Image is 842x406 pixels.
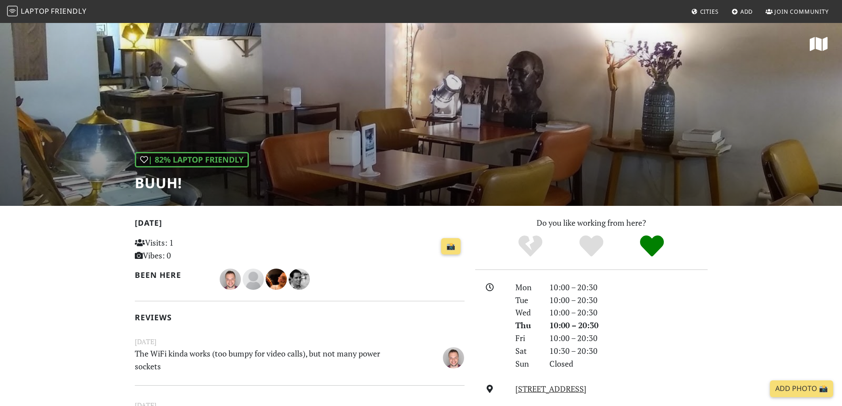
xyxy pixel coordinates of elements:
[135,313,465,322] h2: Reviews
[510,332,544,345] div: Fri
[510,281,544,294] div: Mon
[7,4,87,19] a: LaptopFriendly LaptopFriendly
[220,273,243,284] span: Danilo Aleixo
[510,306,544,319] div: Wed
[544,319,713,332] div: 10:00 – 20:30
[500,234,561,258] div: No
[544,357,713,370] div: Closed
[135,152,249,167] div: | 82% Laptop Friendly
[544,306,713,319] div: 10:00 – 20:30
[515,383,587,394] a: [STREET_ADDRESS]
[510,319,544,332] div: Thu
[443,351,464,362] span: Danilo Aleixo
[762,4,832,19] a: Join Community
[135,236,238,262] p: Visits: 1 Vibes: 0
[135,218,465,231] h2: [DATE]
[21,6,50,16] span: Laptop
[475,216,708,229] p: Do you like working from here?
[135,175,249,191] h1: BUuh!
[266,273,289,284] span: Ana Sousa
[243,273,266,284] span: vera viana
[130,347,413,373] p: The WiFi kinda works (too bumpy for video calls), but not many power sockets
[510,345,544,357] div: Sat
[774,8,829,15] span: Join Community
[688,4,722,19] a: Cities
[130,336,470,347] small: [DATE]
[544,281,713,294] div: 10:00 – 20:30
[544,294,713,307] div: 10:00 – 20:30
[441,238,461,255] a: 📸
[51,6,86,16] span: Friendly
[7,6,18,16] img: LaptopFriendly
[621,234,682,258] div: Definitely!
[510,357,544,370] div: Sun
[266,269,287,290] img: 1632-ana.jpg
[561,234,622,258] div: Yes
[243,269,264,290] img: blank-535327c66bd565773addf3077783bbfce4b00ec00e9fd257753287c682c7fa38.png
[544,332,713,345] div: 10:00 – 20:30
[770,380,833,397] a: Add Photo 📸
[740,8,753,15] span: Add
[544,345,713,357] div: 10:30 – 20:30
[443,347,464,368] img: 5096-danilo.jpg
[510,294,544,307] div: Tue
[728,4,757,19] a: Add
[220,269,241,290] img: 5096-danilo.jpg
[700,8,719,15] span: Cities
[135,270,210,280] h2: Been here
[289,269,310,290] img: 1453-goncalo.jpg
[289,273,310,284] span: Gonçalo Huet de Bacellar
